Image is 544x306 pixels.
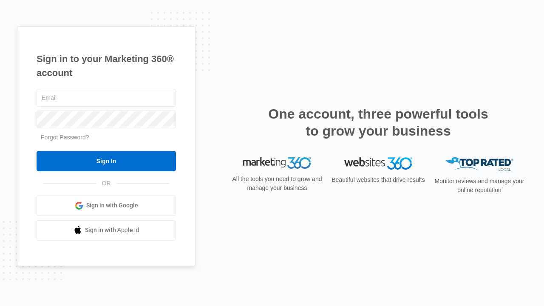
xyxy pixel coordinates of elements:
[37,52,176,80] h1: Sign in to your Marketing 360® account
[37,89,176,107] input: Email
[432,177,527,195] p: Monitor reviews and manage your online reputation
[96,179,117,188] span: OR
[243,157,311,169] img: Marketing 360
[445,157,513,171] img: Top Rated Local
[344,157,412,170] img: Websites 360
[41,134,89,141] a: Forgot Password?
[86,201,138,210] span: Sign in with Google
[37,220,176,241] a: Sign in with Apple Id
[266,105,491,139] h2: One account, three powerful tools to grow your business
[37,151,176,171] input: Sign In
[37,195,176,216] a: Sign in with Google
[229,175,325,193] p: All the tools you need to grow and manage your business
[331,176,426,184] p: Beautiful websites that drive results
[85,226,139,235] span: Sign in with Apple Id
